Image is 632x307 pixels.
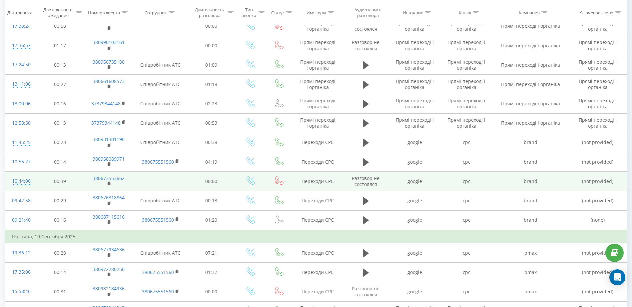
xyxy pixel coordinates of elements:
[134,191,187,210] td: Співробітник АТС
[389,263,440,282] td: google
[93,194,125,201] a: 380676318864
[93,175,125,181] a: 380673553662
[36,55,84,75] td: 00:13
[307,10,326,15] div: Имя пула
[36,172,84,191] td: 00:39
[609,269,625,285] div: Open Intercom Messenger
[492,55,569,75] td: Прямі переході і органіка
[12,194,29,207] div: 09:42:58
[142,269,174,275] a: 380675551560
[389,36,440,55] td: Прямі переході і органіка
[293,36,343,55] td: Прямі переході і органіка
[12,97,29,110] div: 13:00:06
[389,210,440,230] td: google
[36,243,84,263] td: 00:28
[569,133,627,152] td: (not provided)
[440,36,492,55] td: Прямі переході і органіка
[36,282,84,301] td: 00:31
[293,282,343,301] td: Переходи CPC
[389,152,440,172] td: google
[187,75,235,94] td: 01:18
[193,7,226,18] div: Длительность разговора
[440,55,492,75] td: Прямі переході і органіка
[42,7,74,18] div: Длительность ожидания
[293,152,343,172] td: Переходи CPC
[352,285,379,298] span: Разговор не состоялся
[12,155,29,168] div: 10:55:27
[187,113,235,133] td: 00:53
[293,210,343,230] td: Переходи CPC
[569,55,627,75] td: Прямі переході і органіка
[187,55,235,75] td: 01:09
[440,16,492,36] td: Прямі переході і органіка
[36,16,84,36] td: 00:58
[569,191,627,210] td: (not provided)
[12,175,29,188] div: 10:44:00
[142,217,174,223] a: 380675551560
[569,94,627,113] td: Прямі переході і органіка
[293,191,343,210] td: Переходи CPC
[440,75,492,94] td: Прямі переході і органіка
[36,133,84,152] td: 00:23
[349,7,387,18] div: Аудиозапись разговора
[93,214,125,220] a: 380687115616
[569,113,627,133] td: Прямі переході і органіка
[569,16,627,36] td: Прямі переході і органіка
[93,136,125,142] a: 380931301196
[145,10,167,15] div: Сотрудник
[492,152,569,172] td: brand
[187,282,235,301] td: 00:00
[492,263,569,282] td: pmax
[7,10,32,15] div: Дата звонка
[389,94,440,113] td: Прямі переході і органіка
[293,172,343,191] td: Переходи CPC
[389,172,440,191] td: google
[12,58,29,71] div: 17:24:50
[134,133,187,152] td: Співробітник АТС
[293,94,343,113] td: Прямі переході і органіка
[519,10,540,15] div: Кампания
[492,75,569,94] td: Прямі переході і органіка
[440,210,492,230] td: cpc
[389,16,440,36] td: Прямі переході і органіка
[569,172,627,191] td: (not provided)
[134,243,187,263] td: Співробітник АТС
[36,210,84,230] td: 00:16
[440,152,492,172] td: cpc
[492,191,569,210] td: brand
[36,36,84,55] td: 01:17
[36,152,84,172] td: 00:14
[389,113,440,133] td: Прямі переході і органіка
[36,113,84,133] td: 00:13
[569,243,627,263] td: (not provided)
[93,246,125,253] a: 380677934636
[187,191,235,210] td: 00:13
[569,75,627,94] td: Прямі переході і органіка
[187,94,235,113] td: 02:23
[440,133,492,152] td: cpc
[12,246,29,259] div: 19:36:12
[492,113,569,133] td: Прямі переході і органіка
[91,120,121,126] a: 37379344148
[93,39,125,45] a: 380990103161
[187,210,235,230] td: 01:20
[492,243,569,263] td: pmax
[134,75,187,94] td: Співробітник АТС
[12,214,29,227] div: 09:21:40
[492,282,569,301] td: pmax
[91,100,121,107] a: 37379344148
[293,263,343,282] td: Переходи CPC
[569,210,627,230] td: (none)
[36,75,84,94] td: 00:27
[93,59,125,65] a: 380956735180
[187,243,235,263] td: 07:21
[569,152,627,172] td: (not provided)
[12,39,29,52] div: 17:36:57
[492,36,569,55] td: Прямі переході і органіка
[352,20,379,32] span: Разговор не состоялся
[187,16,235,36] td: 00:00
[36,191,84,210] td: 00:29
[12,20,29,33] div: 17:38:24
[187,152,235,172] td: 04:19
[389,133,440,152] td: google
